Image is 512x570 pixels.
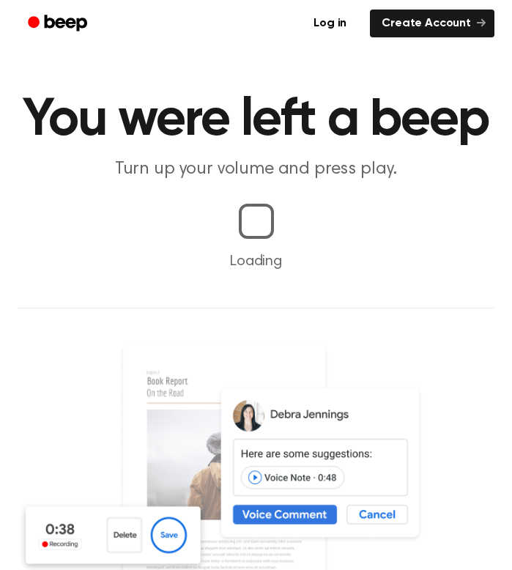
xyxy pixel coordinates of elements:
a: Log in [299,7,361,40]
p: Turn up your volume and press play. [18,158,494,180]
p: Loading [18,251,494,273]
a: Beep [18,10,100,38]
a: Create Account [370,10,494,37]
h1: You were left a beep [18,94,494,147]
